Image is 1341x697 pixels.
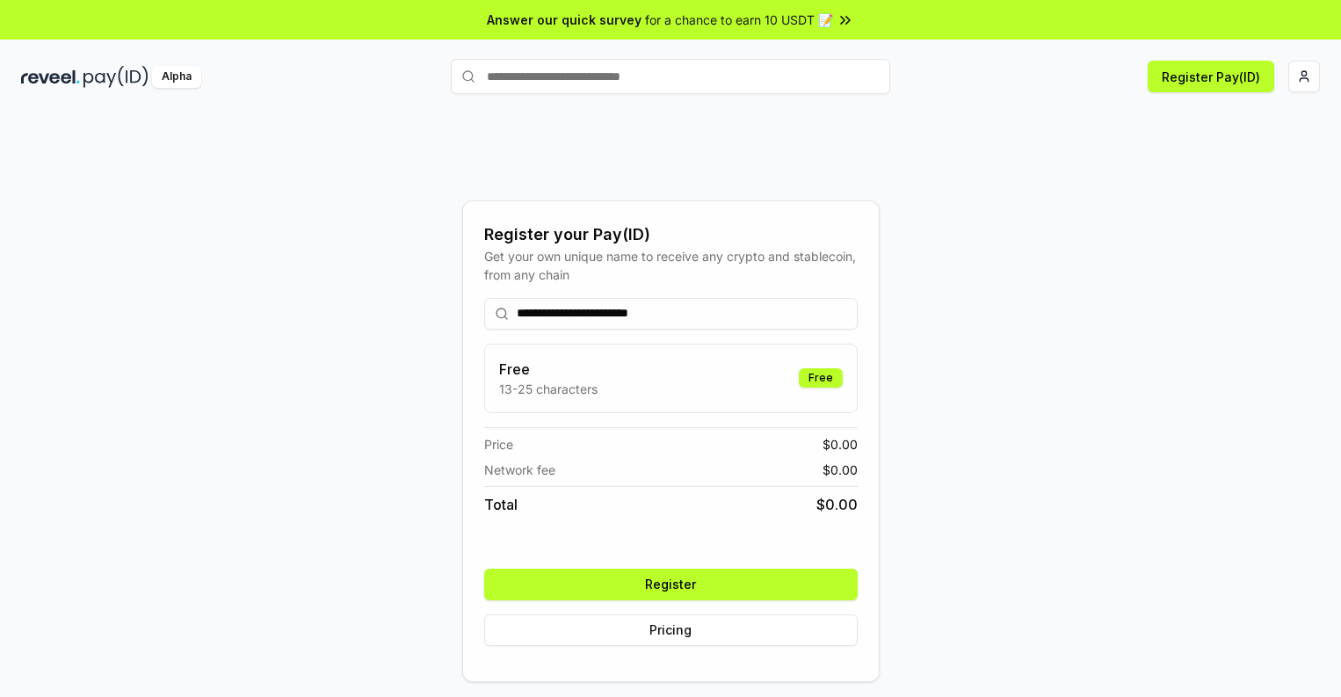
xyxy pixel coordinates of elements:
[484,461,555,479] span: Network fee
[484,247,858,284] div: Get your own unique name to receive any crypto and stablecoin, from any chain
[484,494,518,515] span: Total
[499,380,598,398] p: 13-25 characters
[799,368,843,388] div: Free
[487,11,642,29] span: Answer our quick survey
[152,66,201,88] div: Alpha
[21,66,80,88] img: reveel_dark
[1148,61,1274,92] button: Register Pay(ID)
[484,614,858,646] button: Pricing
[83,66,149,88] img: pay_id
[823,461,858,479] span: $ 0.00
[816,494,858,515] span: $ 0.00
[484,435,513,454] span: Price
[484,569,858,600] button: Register
[499,359,598,380] h3: Free
[484,222,858,247] div: Register your Pay(ID)
[645,11,833,29] span: for a chance to earn 10 USDT 📝
[823,435,858,454] span: $ 0.00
